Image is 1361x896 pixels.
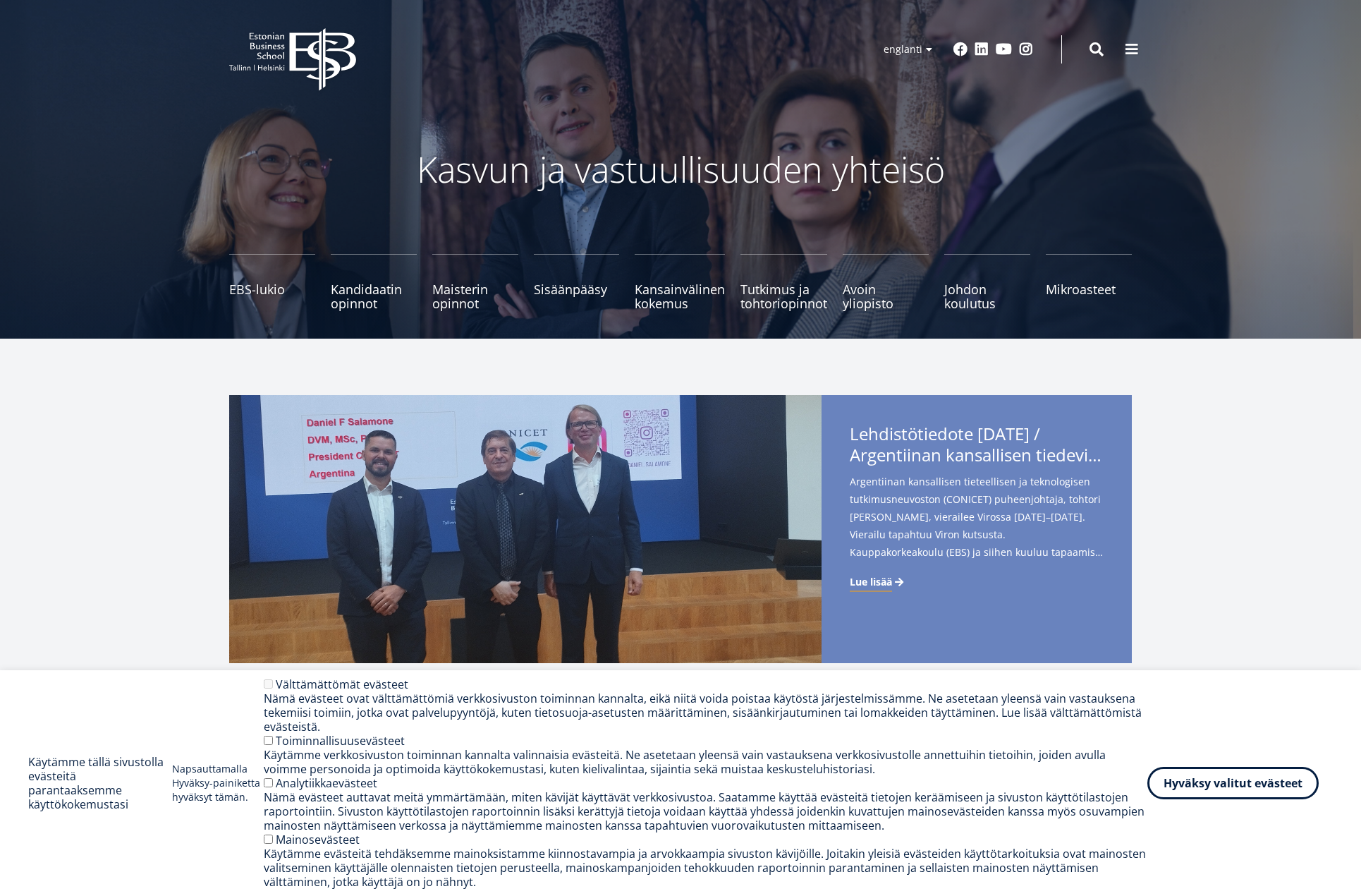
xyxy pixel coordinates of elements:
a: EBS-lukio [229,254,315,310]
font: Nämä evästeet ovat välttämättömiä verkkosivuston toiminnan kannalta, eikä niitä voida poistaa käy... [264,691,1142,734]
font: Lehdistötiedote [DATE] / [850,422,1040,445]
a: Lue lisää [850,575,906,589]
a: Mikroasteet [1046,254,1132,310]
img: a [229,395,822,663]
a: Kansainvälinen kokemus [635,254,725,310]
font: Käytämme tällä sivustolla evästeitä parantaaksemme käyttökokemustasi [28,754,164,812]
a: Tutkimus ja tohtoriopinnot [740,254,827,310]
font: Kandidaatin opinnot [331,281,402,312]
font: Kansainvälinen kokemus [635,281,725,312]
a: Avoin yliopisto [843,254,929,310]
font: Johdon koulutus [944,281,996,312]
button: Hyväksy valitut evästeet [1147,767,1319,799]
font: EBS-lukio [229,281,285,298]
font: Mainosevästeet [276,832,360,847]
font: Mikroasteet [1046,281,1116,298]
font: Maisterin opinnot [432,281,488,312]
font: Kasvun ja vastuullisuuden yhteisö [417,145,945,193]
font: Käytämme verkkosivuston toiminnan kannalta valinnaisia evästeitä. Ne asetetaan yleensä vain vasta... [264,747,1106,777]
font: Hyväksy valitut evästeet [1164,775,1302,791]
font: Napsauttamalla Hyväksy-painiketta hyväksyt tämän. [172,762,260,804]
font: Sisäänpääsy [534,281,607,298]
a: Sisäänpääsy [534,254,620,310]
font: Argentiinan kansallisen tieteellisen ja teknologisen tutkimusneuvoston (CONICET) puheenjohtaja, t... [850,475,1101,541]
font: Lue lisää [850,575,892,588]
font: Kauppakorkeakoulu (EBS) ja siihen kuuluu tapaamisia Viron tiede- ja koulutusalan johtajien kanssa. [850,545,1319,559]
font: Tutkimus ja tohtoriopinnot [740,281,827,312]
a: Maisterin opinnot [432,254,518,310]
font: Käytämme evästeitä tehdäksemme mainoksistamme kiinnostavampia ja arvokkaampia sivuston kävijöille... [264,846,1146,890]
font: Nämä evästeet auttavat meitä ymmärtämään, miten kävijät käyttävät verkkosivustoa. Saatamme käyttä... [264,789,1145,833]
a: Johdon koulutus [944,254,1030,310]
a: Kandidaatin opinnot [331,254,417,310]
font: Toiminnallisuusevästeet [276,733,405,749]
font: Avoin yliopisto [843,281,893,312]
font: Välttämättömät evästeet [276,677,408,692]
font: Analytiikkaevästeet [276,775,377,791]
